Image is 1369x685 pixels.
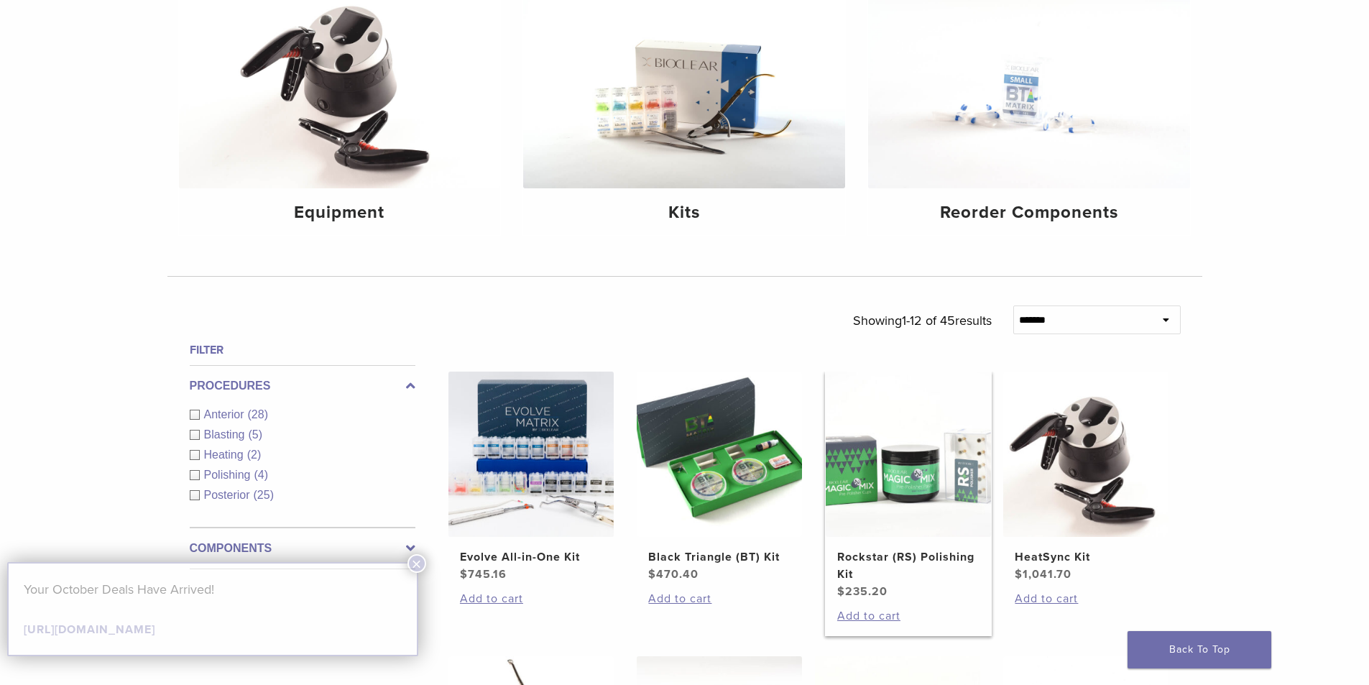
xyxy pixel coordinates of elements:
[648,567,656,581] span: $
[1015,567,1023,581] span: $
[880,200,1179,226] h4: Reorder Components
[247,449,262,461] span: (2)
[902,313,955,328] span: 1-12 of 45
[1003,372,1169,537] img: HeatSync Kit
[1002,372,1170,583] a: HeatSync KitHeatSync Kit $1,041.70
[837,584,845,599] span: $
[460,548,602,566] h2: Evolve All-in-One Kit
[1128,631,1271,668] a: Back To Top
[1015,567,1071,581] bdi: 1,041.70
[254,489,274,501] span: (25)
[204,428,249,441] span: Blasting
[648,548,790,566] h2: Black Triangle (BT) Kit
[248,428,262,441] span: (5)
[448,372,615,583] a: Evolve All-in-One KitEvolve All-in-One Kit $745.16
[248,408,268,420] span: (28)
[825,372,992,600] a: Rockstar (RS) Polishing KitRockstar (RS) Polishing Kit $235.20
[204,408,248,420] span: Anterior
[826,372,991,537] img: Rockstar (RS) Polishing Kit
[648,567,699,581] bdi: 470.40
[637,372,802,537] img: Black Triangle (BT) Kit
[190,377,415,395] label: Procedures
[460,567,468,581] span: $
[407,554,426,573] button: Close
[204,469,254,481] span: Polishing
[535,200,834,226] h4: Kits
[204,449,247,461] span: Heating
[190,341,415,359] h4: Filter
[837,607,979,625] a: Add to cart: “Rockstar (RS) Polishing Kit”
[636,372,803,583] a: Black Triangle (BT) KitBlack Triangle (BT) Kit $470.40
[190,540,415,557] label: Components
[837,584,888,599] bdi: 235.20
[204,489,254,501] span: Posterior
[448,372,614,537] img: Evolve All-in-One Kit
[190,200,489,226] h4: Equipment
[460,567,507,581] bdi: 745.16
[1015,548,1157,566] h2: HeatSync Kit
[254,469,268,481] span: (4)
[460,590,602,607] a: Add to cart: “Evolve All-in-One Kit”
[853,305,992,336] p: Showing results
[24,579,402,600] p: Your October Deals Have Arrived!
[648,590,790,607] a: Add to cart: “Black Triangle (BT) Kit”
[837,548,979,583] h2: Rockstar (RS) Polishing Kit
[1015,590,1157,607] a: Add to cart: “HeatSync Kit”
[24,622,155,637] a: [URL][DOMAIN_NAME]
